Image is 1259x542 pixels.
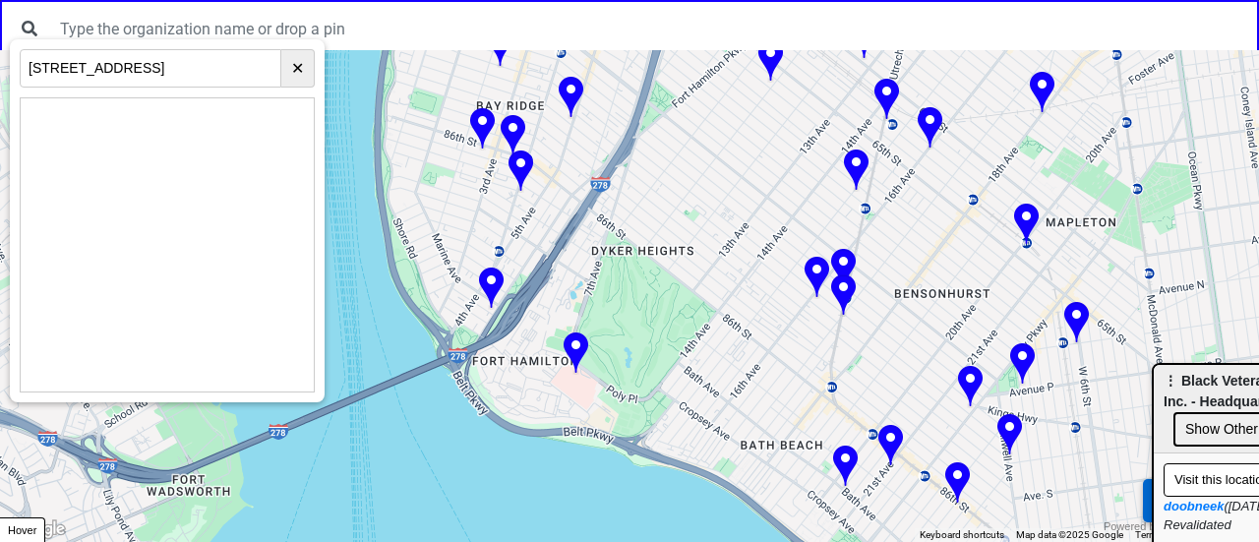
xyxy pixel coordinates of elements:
div: Powered by [1104,518,1247,535]
button: ✕ [281,49,315,88]
a: Terms (opens in new tab) [1135,529,1163,540]
button: Re-center [1143,479,1239,522]
button: Keyboard shortcuts [920,528,1004,542]
input: Type the organization name or drop a pin [48,10,1249,47]
span: Map data ©2025 Google [1016,529,1123,540]
input: Search place or address... [20,49,281,88]
a: doobneek [1164,499,1224,513]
